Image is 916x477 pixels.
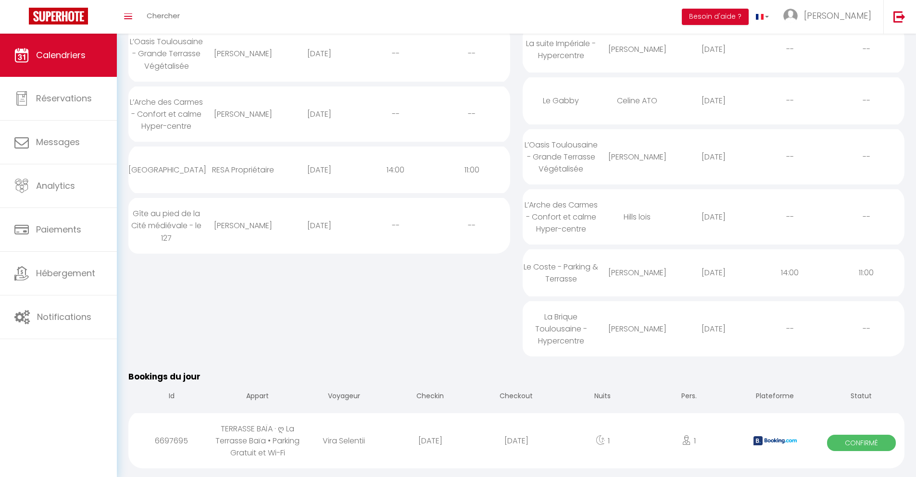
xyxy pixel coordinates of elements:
span: Bookings du jour [128,371,201,382]
div: 11:00 [434,154,510,185]
th: Appart [214,383,301,411]
span: Messages [36,136,80,148]
div: -- [828,201,904,232]
div: L’Oasis Toulousaine - Grande Terrasse Végétalisée [128,26,205,81]
div: -- [752,313,828,344]
div: RESA Propriétaire [205,154,281,185]
div: Gîte au pied de la Cité médiévale - le 127 [128,198,205,253]
div: [PERSON_NAME] [205,38,281,69]
div: Le Gabby [523,85,599,116]
div: L’Arche des Carmes - Confort et calme Hyper-centre [523,189,599,245]
span: Confirmé [827,435,896,451]
div: -- [357,98,434,130]
div: [DATE] [473,425,559,456]
div: [DATE] [676,201,752,232]
div: -- [434,210,510,241]
div: [DATE] [281,38,358,69]
div: Hills lois [599,201,676,232]
img: Super Booking [29,8,88,24]
span: Réservations [36,92,92,104]
div: [DATE] [676,85,752,116]
div: 1 [560,425,646,456]
img: booking2.png [753,436,797,445]
img: ... [783,9,798,23]
div: [PERSON_NAME] [599,257,676,288]
div: [DATE] [387,425,473,456]
div: [DATE] [676,313,752,344]
th: Statut [818,383,904,411]
span: Calendriers [36,49,86,61]
span: Hébergement [36,267,95,279]
div: Vira Selentii [301,425,387,456]
th: Id [128,383,214,411]
div: L’Arche des Carmes - Confort et calme Hyper-centre [128,86,205,142]
span: Analytics [36,180,75,192]
div: [GEOGRAPHIC_DATA] [128,154,205,185]
div: TERRASSE BAÏA · ღ La Terrasse Baïa • Parking Gratuit et Wi-Fi [214,413,301,468]
th: Voyageur [301,383,387,411]
div: La Brique Toulousaine - Hypercentre [523,301,599,356]
div: [PERSON_NAME] [599,141,676,172]
div: 1 [646,425,732,456]
div: [DATE] [281,154,358,185]
div: -- [828,34,904,65]
div: -- [752,34,828,65]
span: Notifications [37,311,91,323]
div: [DATE] [676,141,752,172]
div: 14:00 [752,257,828,288]
div: [PERSON_NAME] [205,98,281,130]
div: -- [357,210,434,241]
th: Checkin [387,383,473,411]
div: 14:00 [357,154,434,185]
div: -- [828,85,904,116]
div: [PERSON_NAME] [599,34,676,65]
th: Pers. [646,383,732,411]
span: Chercher [147,11,180,21]
div: -- [752,85,828,116]
span: Paiements [36,223,81,235]
button: Ouvrir le widget de chat LiveChat [8,4,37,33]
div: Celine ATO [599,85,676,116]
div: -- [828,141,904,172]
div: [DATE] [676,257,752,288]
span: [PERSON_NAME] [804,10,871,22]
div: [DATE] [676,34,752,65]
div: [PERSON_NAME] [599,313,676,344]
div: -- [434,38,510,69]
th: Plateforme [732,383,818,411]
div: -- [434,98,510,130]
div: [DATE] [281,98,358,130]
div: [PERSON_NAME] [205,210,281,241]
div: [DATE] [281,210,358,241]
img: logout [893,11,905,23]
div: -- [828,313,904,344]
div: Le Coste - Parking & Terrasse [523,251,599,294]
div: L’Oasis Toulousaine - Grande Terrasse Végétalisée [523,129,599,184]
div: -- [752,141,828,172]
div: 6697695 [128,425,214,456]
div: 11:00 [828,257,904,288]
div: -- [752,201,828,232]
th: Checkout [473,383,559,411]
button: Besoin d'aide ? [682,9,749,25]
div: La suite Impériale - Hypercentre [523,28,599,71]
th: Nuits [560,383,646,411]
div: -- [357,38,434,69]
